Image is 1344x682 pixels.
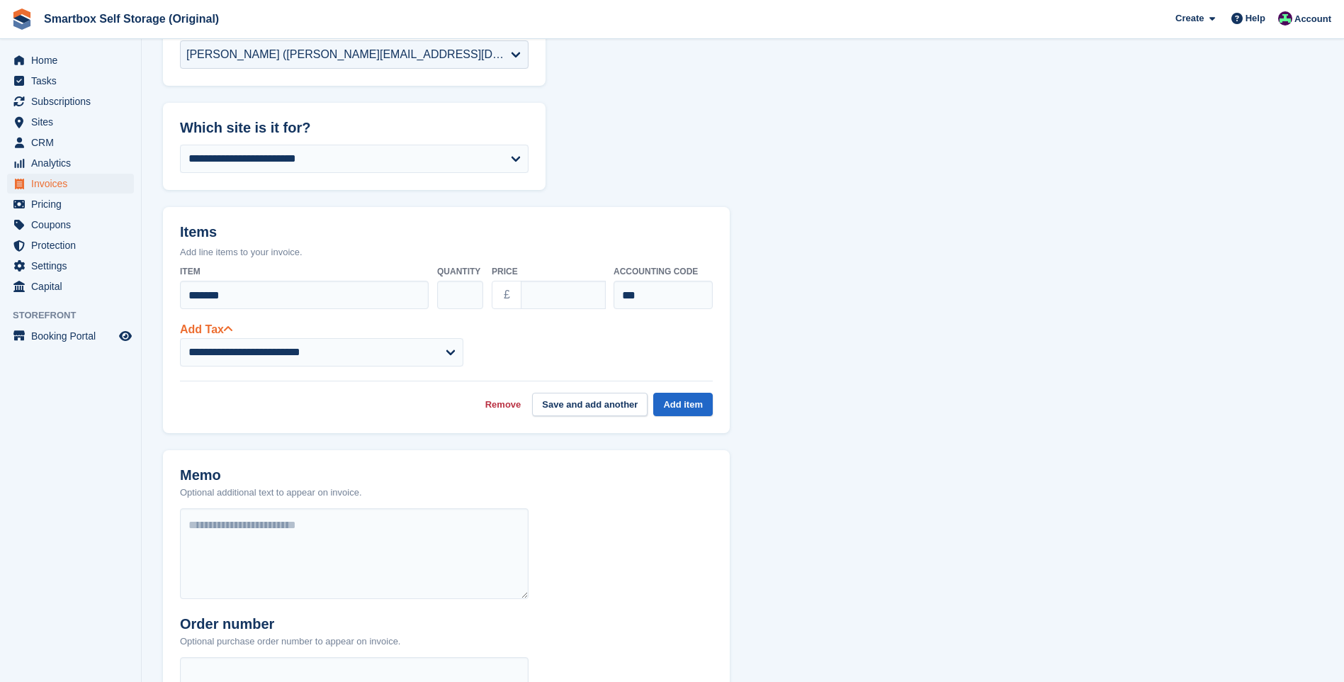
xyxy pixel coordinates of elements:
span: Settings [31,256,116,276]
span: Help [1246,11,1265,26]
a: menu [7,276,134,296]
a: menu [7,194,134,214]
h2: Which site is it for? [180,120,529,136]
p: Optional purchase order number to appear on invoice. [180,635,400,649]
span: Create [1175,11,1204,26]
label: Price [492,265,605,278]
div: [PERSON_NAME] ([PERSON_NAME][EMAIL_ADDRESS][DOMAIN_NAME]) [186,46,511,63]
a: menu [7,50,134,70]
span: Capital [31,276,116,296]
label: Item [180,265,429,278]
span: Booking Portal [31,326,116,346]
button: Add item [653,393,713,416]
p: Optional additional text to appear on invoice. [180,486,362,500]
label: Accounting code [614,265,713,278]
h2: Items [180,224,713,243]
img: Alex Selenitsas [1278,11,1292,26]
a: menu [7,91,134,111]
h2: Order number [180,616,400,632]
a: menu [7,235,134,255]
a: Remove [485,398,521,412]
span: Invoices [31,174,116,194]
span: Account [1294,12,1331,26]
a: menu [7,215,134,235]
span: Analytics [31,153,116,173]
span: Coupons [31,215,116,235]
a: menu [7,112,134,132]
span: Home [31,50,116,70]
a: menu [7,71,134,91]
button: Save and add another [532,393,648,416]
a: Smartbox Self Storage (Original) [38,7,225,30]
a: menu [7,174,134,194]
span: Protection [31,235,116,255]
label: Quantity [437,265,483,278]
span: Pricing [31,194,116,214]
span: CRM [31,133,116,152]
a: Add Tax [180,323,232,335]
span: Storefront [13,308,141,323]
a: menu [7,133,134,152]
span: Tasks [31,71,116,91]
p: Add line items to your invoice. [180,245,713,259]
span: Sites [31,112,116,132]
img: stora-icon-8386f47178a22dfd0bd8f6a31ec36ba5ce8667c1dd55bd0f319d3a0aa187defe.svg [11,9,33,30]
a: menu [7,326,134,346]
a: menu [7,256,134,276]
span: Subscriptions [31,91,116,111]
a: Preview store [117,328,134,345]
h2: Memo [180,467,362,483]
a: menu [7,153,134,173]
